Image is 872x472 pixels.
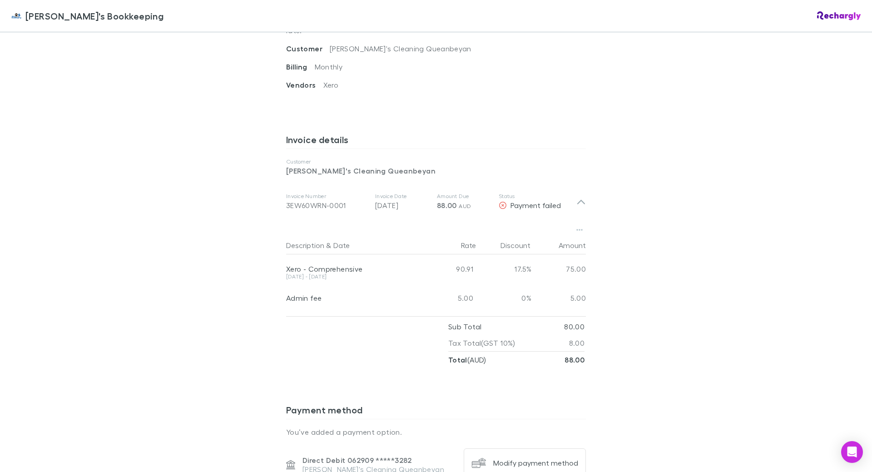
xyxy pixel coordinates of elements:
[477,283,531,313] div: 0%
[817,11,861,20] img: Rechargly Logo
[286,165,586,176] p: [PERSON_NAME]'s Cleaning Queanbeyan
[11,10,22,21] img: Jim's Bookkeeping's Logo
[330,44,471,53] span: [PERSON_NAME]'s Cleaning Queanbeyan
[569,335,585,351] p: 8.00
[286,264,419,273] div: Xero - Comprehensive
[448,355,467,364] strong: Total
[333,236,350,254] button: Date
[323,80,338,89] span: Xero
[375,200,430,211] p: [DATE]
[286,427,586,437] p: You’ve added a payment option.
[286,44,330,53] span: Customer
[477,254,531,283] div: 17.5%
[448,318,481,335] p: Sub Total
[286,293,419,303] div: Admin fee
[437,193,491,200] p: Amount Due
[286,236,419,254] div: &
[448,335,515,351] p: Tax Total (GST 10%)
[286,236,324,254] button: Description
[286,62,315,71] span: Billing
[279,184,593,220] div: Invoice Number3EW60WRN-0001Invoice Date[DATE]Amount Due88.00 AUDStatusPayment failed
[302,456,444,465] p: Direct Debit 062909 ***** 3282
[422,283,477,313] div: 5.00
[422,254,477,283] div: 90.91
[315,62,343,71] span: Monthly
[499,193,576,200] p: Status
[531,283,586,313] div: 5.00
[459,203,471,209] span: AUD
[286,274,419,279] div: [DATE] - [DATE]
[375,193,430,200] p: Invoice Date
[471,456,486,470] img: Modify payment method's Logo
[565,355,585,364] strong: 88.00
[25,9,163,23] span: [PERSON_NAME]'s Bookkeeping
[437,201,457,210] span: 88.00
[493,458,578,467] div: Modify payment method
[531,254,586,283] div: 75.00
[286,200,368,211] div: 3EW60WRN-0001
[448,352,486,368] p: ( AUD )
[286,134,586,149] h3: Invoice details
[286,158,586,165] p: Customer
[510,201,561,209] span: Payment failed
[564,318,585,335] p: 80.00
[286,404,586,419] h3: Payment method
[286,80,323,89] span: Vendors
[286,193,368,200] p: Invoice Number
[841,441,863,463] div: Open Intercom Messenger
